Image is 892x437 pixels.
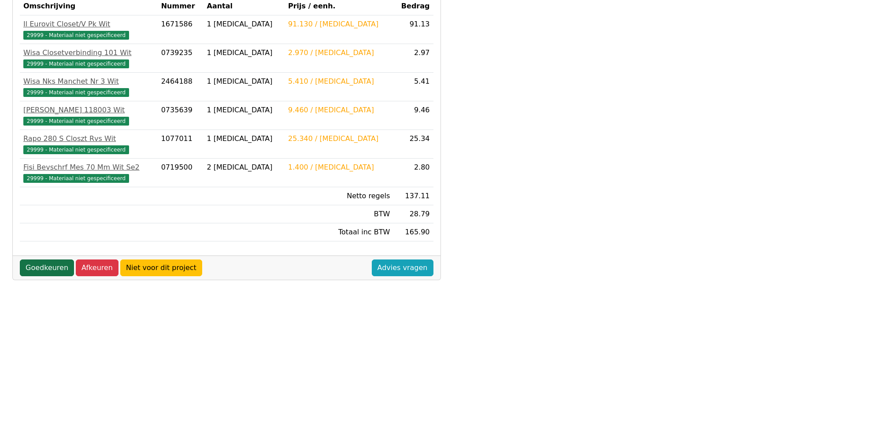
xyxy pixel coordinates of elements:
[285,187,393,205] td: Netto regels
[288,133,390,144] div: 25.340 / [MEDICAL_DATA]
[23,31,129,40] span: 29999 - Materiaal niet gespecificeerd
[120,259,202,276] a: Niet voor dit project
[23,105,154,115] div: [PERSON_NAME] 118003 Wit
[158,44,204,73] td: 0739235
[23,19,154,40] a: Il Eurovit Closet/V Pk Wit29999 - Materiaal niet gespecificeerd
[285,205,393,223] td: BTW
[393,205,433,223] td: 28.79
[23,19,154,30] div: Il Eurovit Closet/V Pk Wit
[23,88,129,97] span: 29999 - Materiaal niet gespecificeerd
[288,19,390,30] div: 91.130 / [MEDICAL_DATA]
[76,259,118,276] a: Afkeuren
[23,133,154,155] a: Rapo 280 S Closzt Rvs Wit29999 - Materiaal niet gespecificeerd
[288,105,390,115] div: 9.460 / [MEDICAL_DATA]
[23,105,154,126] a: [PERSON_NAME] 118003 Wit29999 - Materiaal niet gespecificeerd
[20,259,74,276] a: Goedkeuren
[285,223,393,241] td: Totaal inc BTW
[393,101,433,130] td: 9.46
[393,223,433,241] td: 165.90
[158,159,204,187] td: 0719500
[207,48,281,58] div: 1 [MEDICAL_DATA]
[288,48,390,58] div: 2.970 / [MEDICAL_DATA]
[393,187,433,205] td: 137.11
[158,15,204,44] td: 1671586
[158,73,204,101] td: 2464188
[23,117,129,126] span: 29999 - Materiaal niet gespecificeerd
[207,105,281,115] div: 1 [MEDICAL_DATA]
[23,76,154,87] div: Wisa Nks Manchet Nr 3 Wit
[393,73,433,101] td: 5.41
[393,44,433,73] td: 2.97
[158,130,204,159] td: 1077011
[23,162,154,183] a: Fisi Bevschrf Mes 70 Mm Wit Se229999 - Materiaal niet gespecificeerd
[23,48,154,69] a: Wisa Closetverbinding 101 Wit29999 - Materiaal niet gespecificeerd
[23,174,129,183] span: 29999 - Materiaal niet gespecificeerd
[23,76,154,97] a: Wisa Nks Manchet Nr 3 Wit29999 - Materiaal niet gespecificeerd
[372,259,433,276] a: Advies vragen
[158,101,204,130] td: 0735639
[23,133,154,144] div: Rapo 280 S Closzt Rvs Wit
[288,76,390,87] div: 5.410 / [MEDICAL_DATA]
[23,145,129,154] span: 29999 - Materiaal niet gespecificeerd
[207,19,281,30] div: 1 [MEDICAL_DATA]
[207,133,281,144] div: 1 [MEDICAL_DATA]
[23,59,129,68] span: 29999 - Materiaal niet gespecificeerd
[23,162,154,173] div: Fisi Bevschrf Mes 70 Mm Wit Se2
[393,130,433,159] td: 25.34
[23,48,154,58] div: Wisa Closetverbinding 101 Wit
[207,76,281,87] div: 1 [MEDICAL_DATA]
[207,162,281,173] div: 2 [MEDICAL_DATA]
[288,162,390,173] div: 1.400 / [MEDICAL_DATA]
[393,159,433,187] td: 2.80
[393,15,433,44] td: 91.13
